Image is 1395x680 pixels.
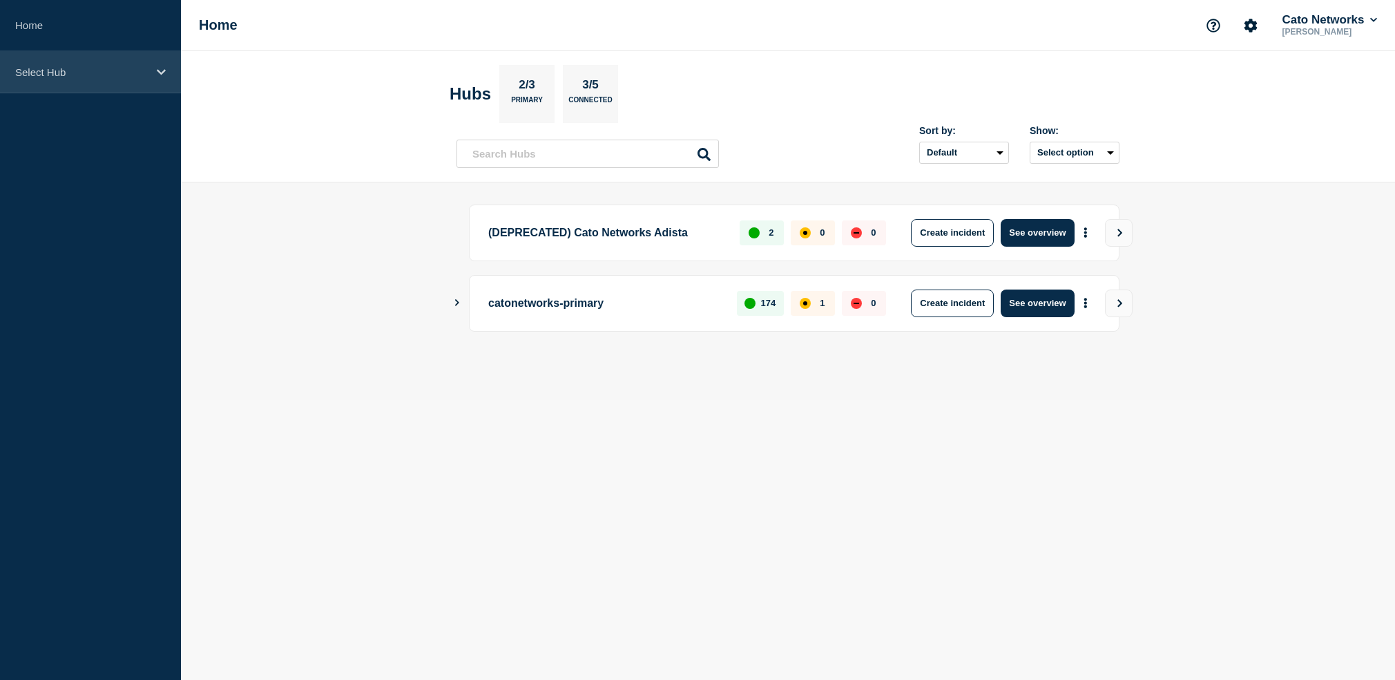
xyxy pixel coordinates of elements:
h1: Home [199,17,238,33]
div: Sort by: [919,125,1009,136]
p: Select Hub [15,66,148,78]
input: Search Hubs [456,140,719,168]
button: Select option [1030,142,1119,164]
button: Show Connected Hubs [454,298,461,308]
p: 0 [820,227,825,238]
div: down [851,227,862,238]
p: Connected [568,96,612,111]
p: 0 [871,298,876,308]
button: More actions [1077,220,1095,245]
button: More actions [1077,290,1095,316]
p: (DEPRECATED) Cato Networks Adista [488,219,724,247]
p: [PERSON_NAME] [1279,27,1380,37]
p: 1 [820,298,825,308]
div: down [851,298,862,309]
p: 174 [761,298,776,308]
button: View [1105,219,1133,247]
p: Primary [511,96,543,111]
button: See overview [1001,290,1074,317]
p: 2/3 [514,78,541,96]
p: 0 [871,227,876,238]
button: Create incident [911,219,994,247]
button: View [1105,290,1133,317]
button: See overview [1001,219,1074,247]
button: Create incident [911,290,994,317]
div: Show: [1030,125,1119,136]
p: 3/5 [577,78,604,96]
div: up [749,227,760,238]
div: affected [800,227,811,238]
h2: Hubs [450,84,491,104]
select: Sort by [919,142,1009,164]
div: up [744,298,756,309]
div: affected [800,298,811,309]
p: 2 [769,227,773,238]
p: catonetworks-primary [488,290,721,317]
button: Cato Networks [1279,13,1380,27]
button: Account settings [1236,11,1265,40]
button: Support [1199,11,1228,40]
